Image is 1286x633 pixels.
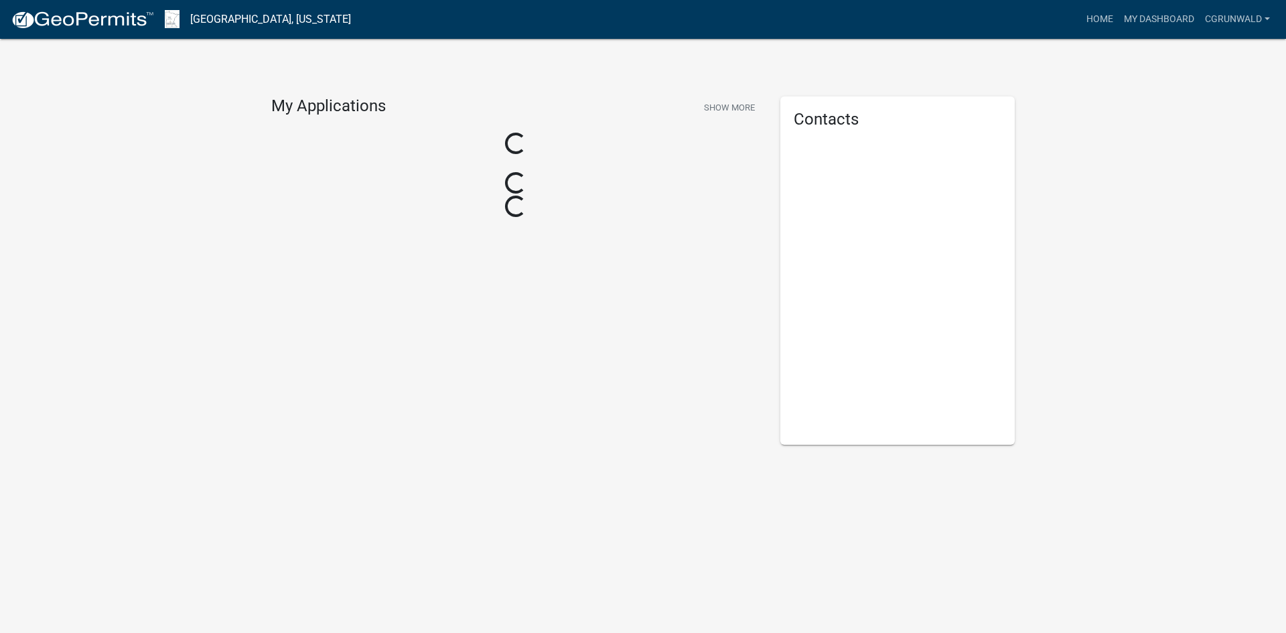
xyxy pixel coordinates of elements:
[699,96,760,119] button: Show More
[271,96,386,117] h4: My Applications
[165,10,180,28] img: Waseca County, Minnesota
[1081,7,1119,32] a: Home
[190,8,351,31] a: [GEOGRAPHIC_DATA], [US_STATE]
[1200,7,1275,32] a: cgrunwald
[794,110,1001,129] h5: Contacts
[1119,7,1200,32] a: My Dashboard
